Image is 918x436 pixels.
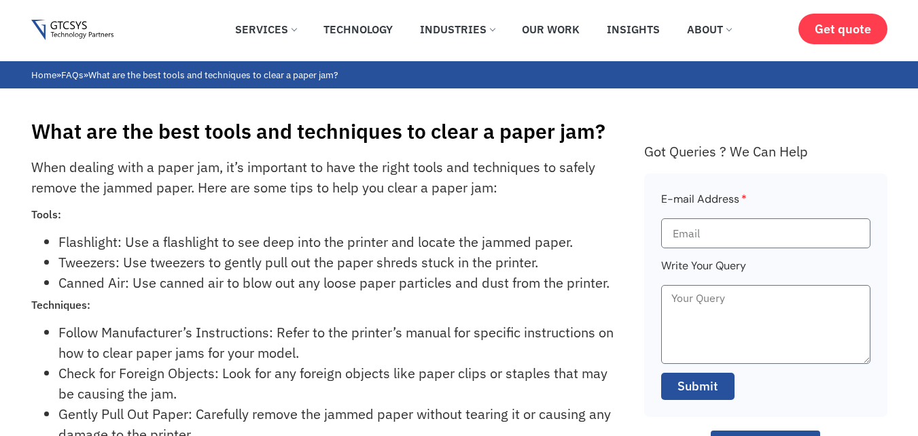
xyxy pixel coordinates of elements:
a: Home [31,69,56,81]
a: FAQs [61,69,84,81]
li: Tweezers: Use tweezers to gently pull out the paper shreds stuck in the printer. [58,252,614,273]
a: Technology [313,14,403,44]
form: Faq Form [661,190,870,409]
li: Follow Manufacturer’s Instructions: Refer to the printer’s manual for specific instructions on ho... [58,322,614,363]
a: Services [225,14,306,44]
a: Insights [597,14,670,44]
button: Submit [661,373,735,400]
a: Industries [410,14,505,44]
div: Got Queries ? We Can Help [644,143,887,160]
img: Gtcsys logo [31,20,113,41]
a: Our Work [512,14,590,44]
h3: Tools: [31,208,614,221]
h3: Techniques: [31,299,614,312]
iframe: chat widget [834,351,918,416]
li: Canned Air: Use canned air to blow out any loose paper particles and dust from the printer. [58,273,614,293]
span: Get quote [815,22,871,36]
label: E-mail Address [661,190,747,218]
input: Email [661,218,870,248]
label: Write Your Query [661,257,746,285]
li: Flashlight: Use a flashlight to see deep into the printer and locate the jammed paper. [58,232,614,252]
span: Submit [677,378,718,395]
a: About [677,14,741,44]
li: Check for Foreign Objects: Look for any foreign objects like paper clips or staples that may be c... [58,363,614,404]
p: When dealing with a paper jam, it’s important to have the right tools and techniques to safely re... [31,157,614,198]
a: Get quote [798,14,887,44]
h1: What are the best tools and techniques to clear a paper jam? [31,119,631,144]
span: What are the best tools and techniques to clear a paper jam? [88,69,338,81]
span: » » [31,69,338,81]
